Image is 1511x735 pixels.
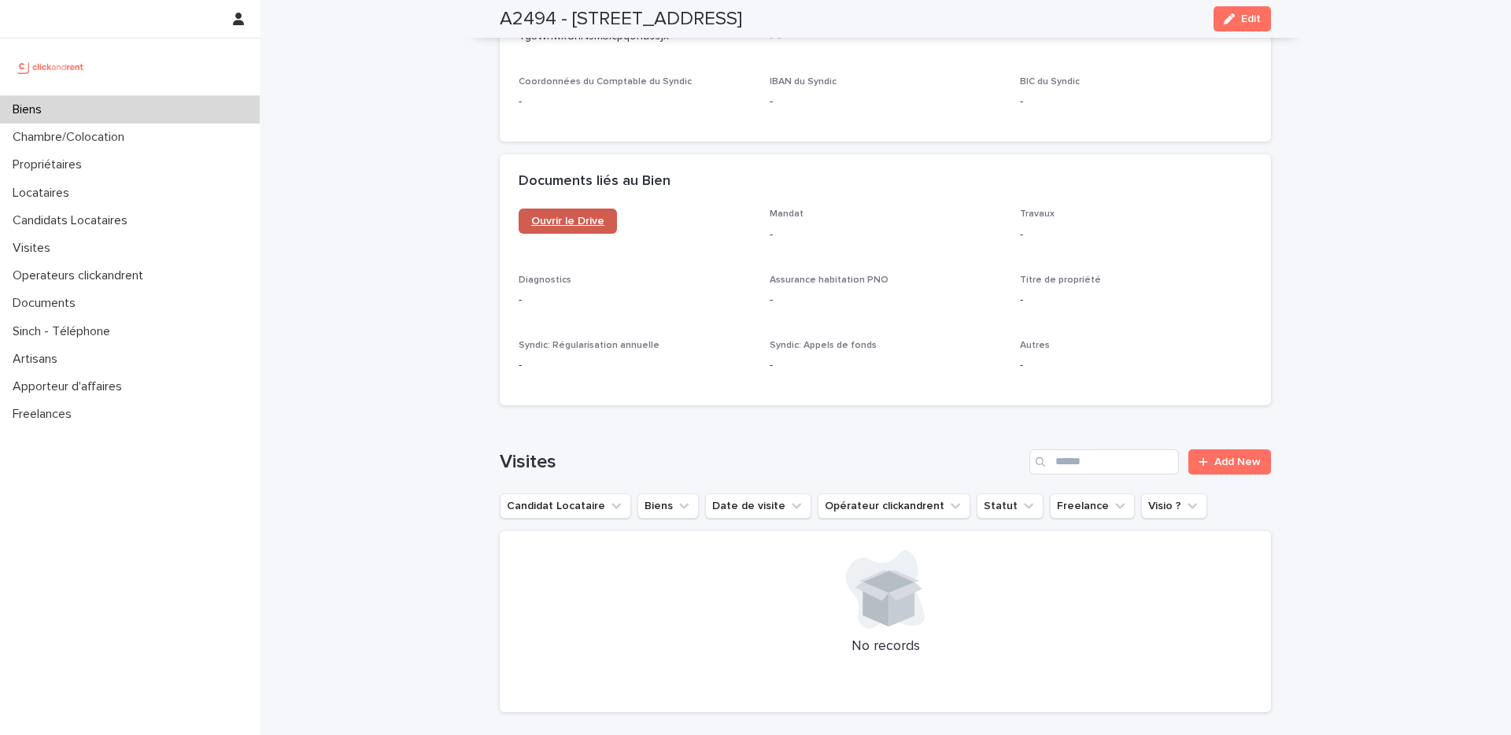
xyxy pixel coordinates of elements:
button: Freelance [1050,493,1135,519]
span: IBAN du Syndic [770,77,837,87]
p: Documents [6,296,88,311]
button: Candidat Locataire [500,493,631,519]
p: - [519,292,751,308]
span: Coordonnées du Comptable du Syndic [519,77,692,87]
p: Operateurs clickandrent [6,268,156,283]
span: Syndic: Régularisation annuelle [519,341,659,350]
p: Candidats Locataires [6,213,140,228]
p: Biens [6,102,54,117]
span: BIC du Syndic [1020,77,1080,87]
h2: A2494 - [STREET_ADDRESS] [500,8,742,31]
button: Edit [1214,6,1271,31]
button: Biens [637,493,699,519]
span: Titre de propriété [1020,275,1101,285]
p: Freelances [6,407,84,422]
span: Diagnostics [519,275,571,285]
input: Search [1029,449,1179,475]
h1: Visites [500,451,1023,474]
span: Mandat [770,209,804,219]
button: Statut [977,493,1044,519]
p: - [770,94,1002,110]
button: Opérateur clickandrent [818,493,970,519]
span: Travaux [1020,209,1055,219]
p: Sinch - Téléphone [6,324,123,339]
span: Edit [1241,13,1261,24]
span: Ouvrir le Drive [531,216,604,227]
p: Locataires [6,186,82,201]
span: Assurance habitation PNO [770,275,888,285]
p: Visites [6,241,63,256]
p: Apporteur d'affaires [6,379,135,394]
p: - [1020,227,1252,243]
p: - [1020,292,1252,308]
p: Propriétaires [6,157,94,172]
p: Artisans [6,352,70,367]
span: Add New [1214,456,1261,467]
span: Syndic: Appels de fonds [770,341,877,350]
h2: Documents liés au Bien [519,173,671,190]
p: - [1020,357,1252,374]
p: No records [519,638,1252,656]
img: UCB0brd3T0yccxBKYDjQ [13,51,89,83]
p: - [519,94,751,110]
a: Ouvrir le Drive [519,209,617,234]
p: - [519,357,751,374]
span: Autres [1020,341,1050,350]
p: - [770,227,1002,243]
p: Chambre/Colocation [6,130,137,145]
button: Date de visite [705,493,811,519]
p: - [770,292,1002,308]
p: - [1020,94,1252,110]
a: Add New [1188,449,1271,475]
p: - [770,357,1002,374]
button: Visio ? [1141,493,1207,519]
